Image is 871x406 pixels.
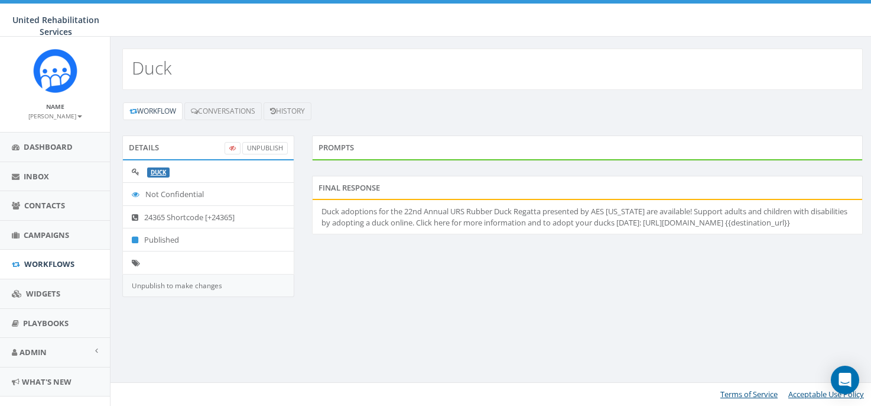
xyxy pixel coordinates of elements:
[23,318,69,328] span: Playbooks
[26,288,60,299] span: Widgets
[19,347,47,357] span: Admin
[28,112,82,120] small: [PERSON_NAME]
[122,136,294,159] div: Details
[151,169,166,176] a: Duck
[312,176,863,199] div: Final Response
[123,102,183,120] a: Workflow
[24,200,65,211] span: Contacts
[22,376,71,387] span: What's New
[24,171,49,182] span: Inbox
[24,259,74,269] span: Workflows
[242,142,288,154] a: UnPublish
[24,141,73,152] span: Dashboard
[720,389,778,399] a: Terms of Service
[46,102,64,111] small: Name
[123,228,294,252] li: Published
[132,58,172,78] h2: Duck
[122,275,294,297] div: Unpublish to make changes
[123,205,294,229] li: 24365 Shortcode [+24365]
[184,102,262,120] a: Conversations
[28,110,82,121] a: [PERSON_NAME]
[788,389,864,399] a: Acceptable Use Policy
[831,366,859,394] div: Open Intercom Messenger
[264,102,311,120] a: History
[123,182,294,206] li: Not Confidential
[12,14,99,37] span: United Rehabilitation Services
[313,200,862,234] li: Duck adoptions for the 22nd Annual URS Rubber Duck Regatta presented by AES [US_STATE] are availa...
[312,136,863,159] div: Prompts
[33,49,77,93] img: Rally_Corp_Icon_1.png
[24,230,69,240] span: Campaigns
